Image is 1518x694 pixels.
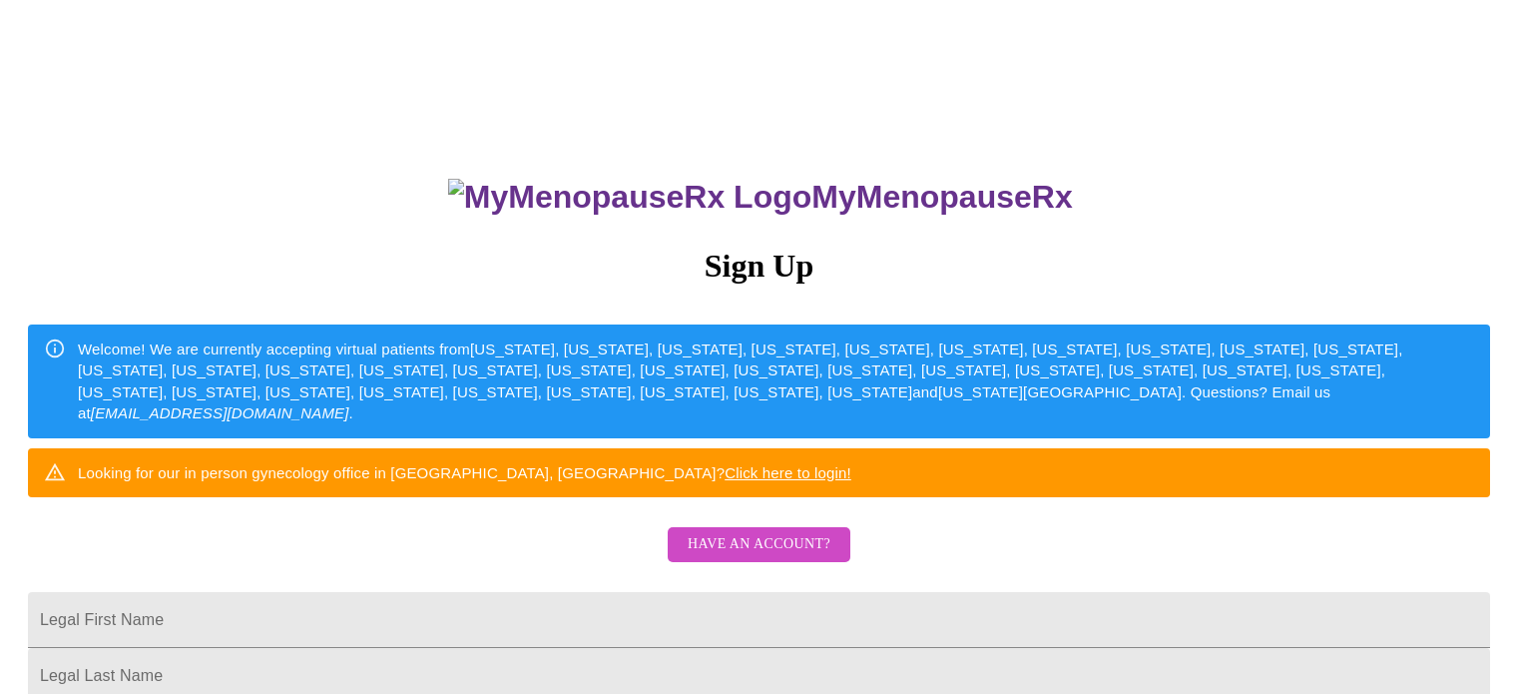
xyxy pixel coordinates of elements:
button: Have an account? [668,527,850,562]
img: MyMenopauseRx Logo [448,179,811,216]
em: [EMAIL_ADDRESS][DOMAIN_NAME] [91,404,349,421]
a: Click here to login! [725,464,851,481]
h3: MyMenopauseRx [31,179,1491,216]
h3: Sign Up [28,248,1490,285]
div: Looking for our in person gynecology office in [GEOGRAPHIC_DATA], [GEOGRAPHIC_DATA]? [78,454,851,491]
a: Have an account? [663,549,855,566]
div: Welcome! We are currently accepting virtual patients from [US_STATE], [US_STATE], [US_STATE], [US... [78,331,1474,432]
span: Have an account? [688,532,830,557]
